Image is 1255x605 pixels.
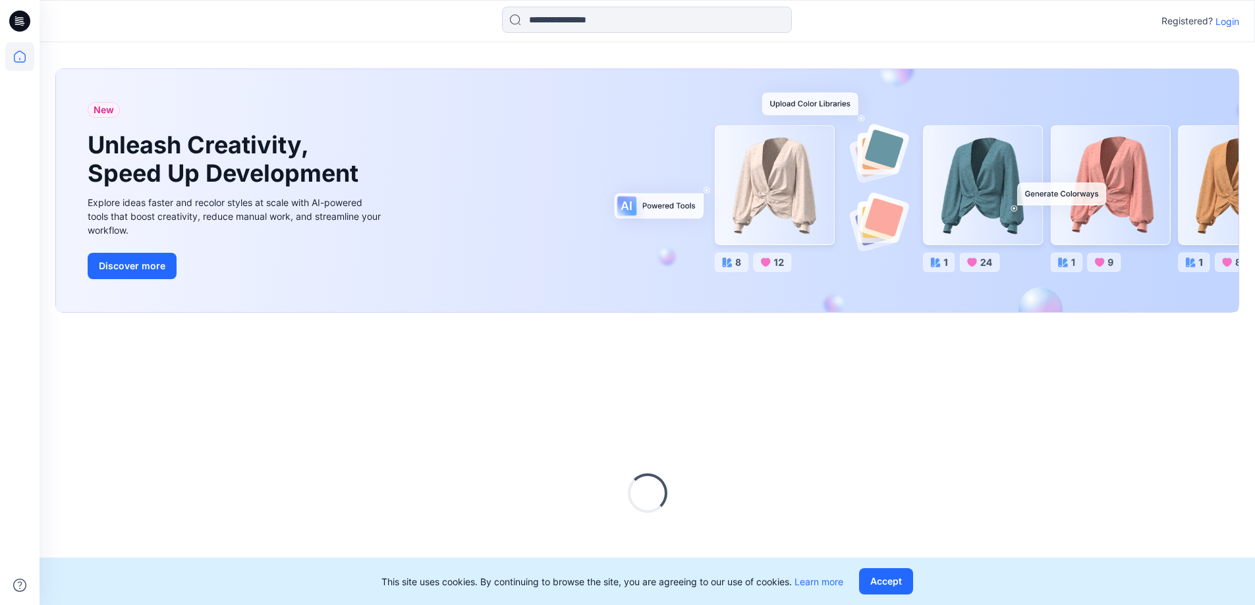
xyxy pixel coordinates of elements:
button: Accept [859,568,913,594]
button: Discover more [88,253,177,279]
p: Login [1215,14,1239,28]
p: This site uses cookies. By continuing to browse the site, you are agreeing to our use of cookies. [381,575,843,589]
div: Explore ideas faster and recolor styles at scale with AI-powered tools that boost creativity, red... [88,196,384,237]
a: Learn more [795,576,843,587]
p: Registered? [1161,13,1213,29]
a: Discover more [88,253,384,279]
h1: Unleash Creativity, Speed Up Development [88,131,364,188]
span: New [94,102,114,118]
